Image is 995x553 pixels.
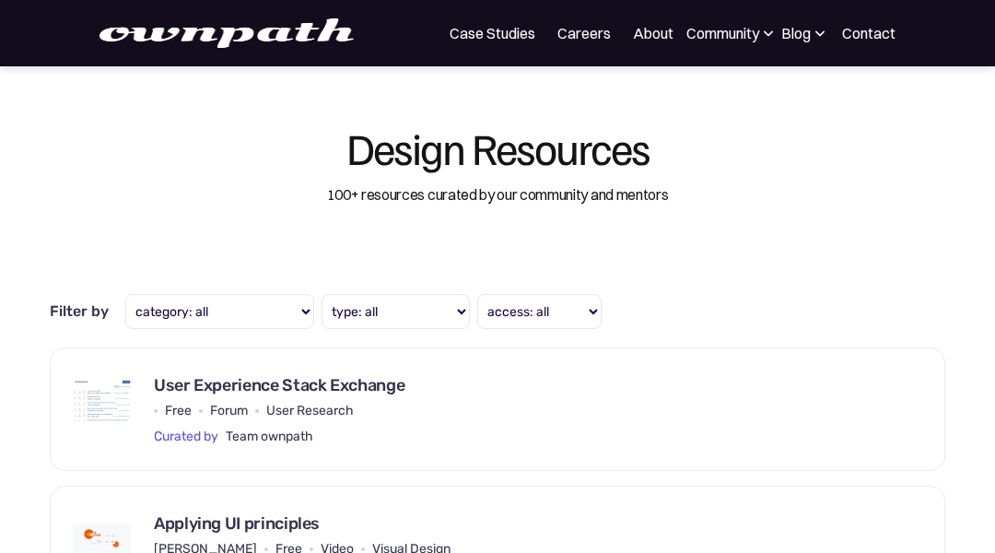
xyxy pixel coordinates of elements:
[842,22,895,44] a: Contact
[696,22,768,44] div: Community
[210,400,248,422] div: Forum
[50,347,945,471] a: User Experience Stack ExchangeFreeForumUser ResearchCurated byTeam ownpath
[266,400,354,422] div: User Research
[327,183,669,206] div: 100+ resources curated by our community and mentors
[165,400,192,422] div: Free
[50,294,945,329] form: type filter
[686,22,759,44] div: Community
[154,509,320,538] div: Applying UI principles
[346,125,650,170] div: Design Resources
[781,22,811,44] div: Blog
[557,22,611,44] a: Careers
[790,22,820,44] div: Blog
[154,371,404,400] div: User Experience Stack Exchange
[450,22,535,44] a: Case Studies
[50,294,118,329] div: Filter by
[154,426,218,448] div: Curated by
[633,22,673,44] a: About
[226,426,313,448] div: Team ownpath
